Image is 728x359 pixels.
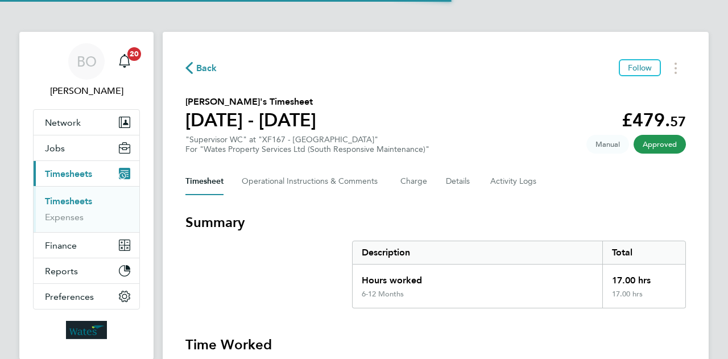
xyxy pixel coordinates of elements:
button: Jobs [34,135,139,160]
app-decimal: £479. [622,109,686,131]
div: Total [602,241,685,264]
span: Preferences [45,291,94,302]
button: Charge [400,168,428,195]
span: Back [196,61,217,75]
h3: Summary [185,213,686,232]
button: Network [34,110,139,135]
button: Operational Instructions & Comments [242,168,382,195]
h1: [DATE] - [DATE] [185,109,316,131]
button: Timesheets [34,161,139,186]
span: This timesheet was manually created. [586,135,629,154]
a: Timesheets [45,196,92,207]
a: 20 [113,43,136,80]
span: Follow [628,63,652,73]
div: Description [353,241,602,264]
span: Reports [45,266,78,277]
span: Barrie O'Hare [33,84,140,98]
div: Summary [352,241,686,308]
span: Timesheets [45,168,92,179]
div: For "Wates Property Services Ltd (South Responsive Maintenance)" [185,145,429,154]
button: Preferences [34,284,139,309]
h3: Time Worked [185,336,686,354]
span: Network [45,117,81,128]
button: Back [185,61,217,75]
button: Activity Logs [490,168,538,195]
a: BO[PERSON_NAME] [33,43,140,98]
div: 17.00 hrs [602,290,685,308]
button: Finance [34,233,139,258]
span: 20 [127,47,141,61]
div: 17.00 hrs [602,265,685,290]
div: Timesheets [34,186,139,232]
span: BO [77,54,97,69]
button: Details [446,168,472,195]
div: Hours worked [353,265,602,290]
span: 57 [670,113,686,130]
h2: [PERSON_NAME]'s Timesheet [185,95,316,109]
button: Timesheets Menu [665,59,686,77]
span: Jobs [45,143,65,154]
span: This timesheet has been approved. [634,135,686,154]
div: "Supervisor WC" at "XF167 - [GEOGRAPHIC_DATA]" [185,135,429,154]
button: Reports [34,258,139,283]
div: 6-12 Months [362,290,404,299]
span: Finance [45,240,77,251]
img: wates-logo-retina.png [66,321,107,339]
button: Follow [619,59,661,76]
a: Expenses [45,212,84,222]
a: Go to home page [33,321,140,339]
button: Timesheet [185,168,224,195]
